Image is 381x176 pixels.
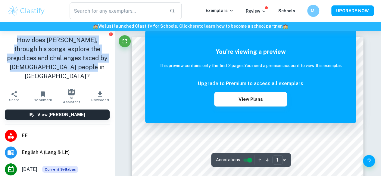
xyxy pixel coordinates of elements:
button: Fullscreen [119,35,131,47]
button: MI [307,5,319,17]
span: EE [22,132,110,139]
button: Bookmark [29,88,57,105]
h1: How does [PERSON_NAME], through his songs, explore the prejudices and challenges faced by [DEMOGR... [5,36,110,81]
h6: View [PERSON_NAME] [37,111,85,118]
h6: Upgrade to Premium to access all exemplars [198,80,303,87]
span: English A (Lang & Lit) [22,149,110,156]
span: Bookmark [34,98,52,102]
img: AI Assistant [68,89,75,95]
p: Review [246,8,266,14]
a: here [190,24,199,29]
h5: You're viewing a preview [159,47,342,56]
button: Download [86,88,114,105]
span: [DATE] [22,166,37,173]
button: AI Assistant [57,88,86,105]
span: / 2 [283,157,286,163]
img: Clastify logo [7,5,45,17]
p: Exemplars [206,7,234,14]
button: View [PERSON_NAME] [5,110,110,120]
div: This exemplar is based on the current syllabus. Feel free to refer to it for inspiration/ideas wh... [42,166,78,173]
span: Current Syllabus [42,166,78,173]
span: AI Assistant [61,96,82,104]
h6: MI [310,8,317,14]
span: Download [91,98,109,102]
span: 🏫 [283,24,288,29]
button: View Plans [214,92,287,107]
button: Report issue [109,32,113,36]
input: Search for any exemplars... [70,2,165,19]
span: Share [9,98,19,102]
button: UPGRADE NOW [331,5,374,16]
span: 🏫 [93,24,98,29]
h6: This preview contains only the first 2 pages. You need a premium account to view this exemplar. [159,62,342,69]
a: Schools [278,8,295,13]
button: Help and Feedback [363,155,375,167]
span: Annotations [216,157,240,163]
h6: We just launched Clastify for Schools. Click to learn how to become a school partner. [1,23,380,29]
